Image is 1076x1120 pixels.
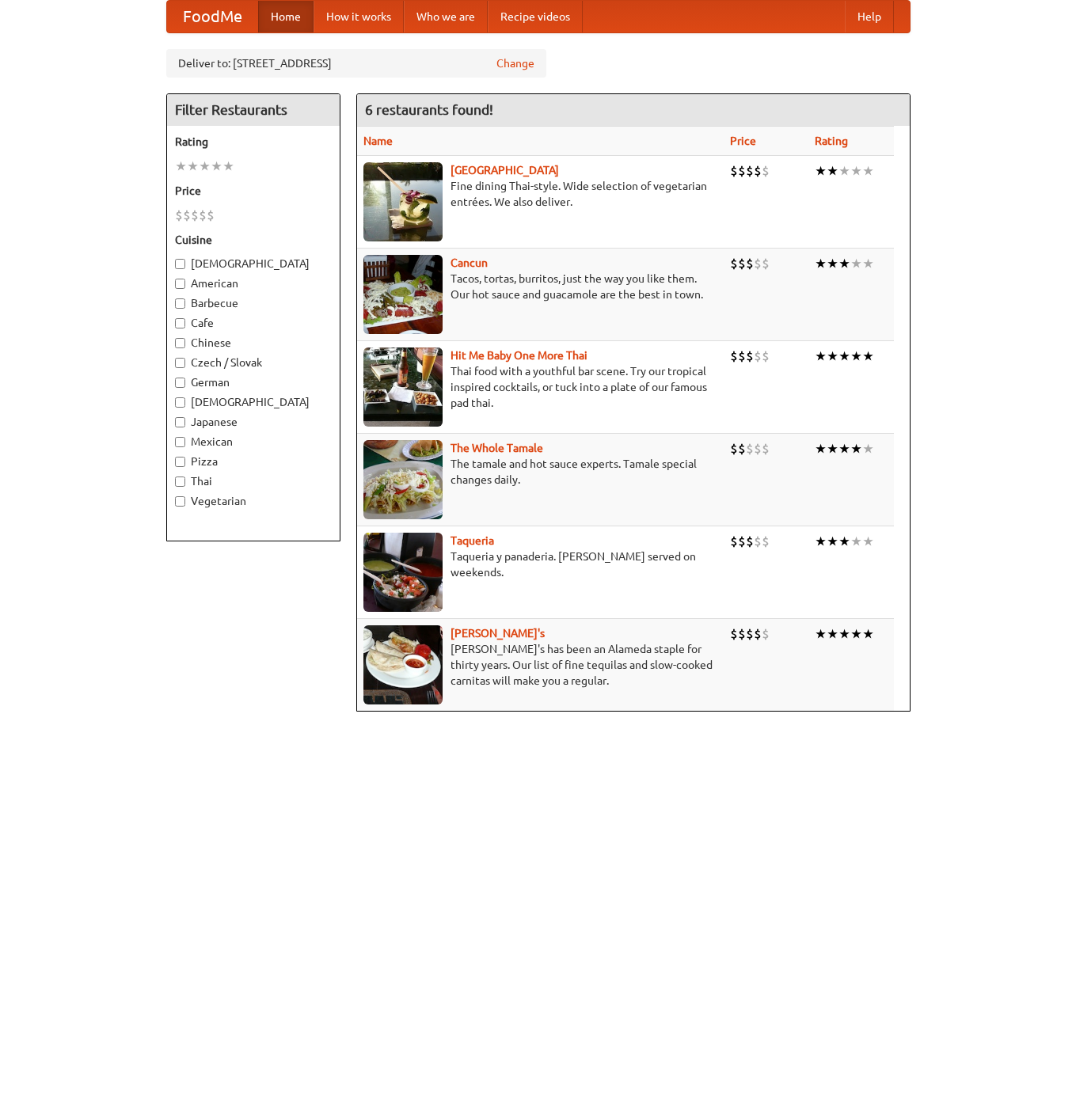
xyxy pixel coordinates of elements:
[488,1,583,32] a: Recipe videos
[211,158,222,175] li: ★
[187,158,199,175] li: ★
[314,1,404,32] a: How it works
[258,1,314,32] a: Home
[862,255,874,272] li: ★
[175,158,187,175] li: ★
[451,164,559,177] a: [GEOGRAPHIC_DATA]
[754,347,762,365] li: $
[363,162,443,241] img: satay.jpg
[191,207,199,224] li: $
[175,335,332,351] label: Chinese
[746,162,754,180] li: $
[738,255,746,272] li: $
[363,440,443,519] img: wholetamale.jpg
[815,625,827,643] li: ★
[166,49,546,78] div: Deliver to: [STREET_ADDRESS]
[850,347,862,365] li: ★
[754,533,762,550] li: $
[762,625,770,643] li: $
[363,533,443,612] img: taqueria.jpg
[175,437,185,447] input: Mexican
[730,347,738,365] li: $
[175,378,185,388] input: German
[730,440,738,457] li: $
[850,533,862,550] li: ★
[762,440,770,457] li: $
[850,625,862,643] li: ★
[363,135,393,147] a: Name
[762,347,770,365] li: $
[451,442,543,454] a: The Whole Tamale
[862,625,874,643] li: ★
[175,457,185,467] input: Pizza
[451,256,488,269] a: Cancun
[730,533,738,550] li: $
[175,374,332,390] label: German
[175,394,332,410] label: [DEMOGRAPHIC_DATA]
[862,533,874,550] li: ★
[827,533,838,550] li: ★
[827,440,838,457] li: ★
[738,162,746,180] li: $
[451,534,494,547] a: Taqueria
[815,347,827,365] li: ★
[175,414,332,430] label: Japanese
[175,315,332,331] label: Cafe
[404,1,488,32] a: Who we are
[167,94,340,126] h4: Filter Restaurants
[175,259,185,269] input: [DEMOGRAPHIC_DATA]
[754,255,762,272] li: $
[175,232,332,248] h5: Cuisine
[862,162,874,180] li: ★
[363,641,718,689] p: [PERSON_NAME]'s has been an Alameda staple for thirty years. Our list of fine tequilas and slow-c...
[175,256,332,271] label: [DEMOGRAPHIC_DATA]
[175,355,332,370] label: Czech / Slovak
[762,162,770,180] li: $
[175,298,185,309] input: Barbecue
[175,134,332,150] h5: Rating
[363,363,718,411] p: Thai food with a youthful bar scene. Try our tropical inspired cocktails, or tuck into a plate of...
[754,625,762,643] li: $
[175,473,332,489] label: Thai
[496,55,534,71] a: Change
[222,158,234,175] li: ★
[845,1,894,32] a: Help
[815,533,827,550] li: ★
[738,347,746,365] li: $
[746,347,754,365] li: $
[730,255,738,272] li: $
[175,275,332,291] label: American
[850,440,862,457] li: ★
[363,625,443,704] img: pedros.jpg
[838,255,850,272] li: ★
[730,135,756,147] a: Price
[167,1,258,32] a: FoodMe
[175,183,332,199] h5: Price
[850,255,862,272] li: ★
[175,338,185,348] input: Chinese
[175,493,332,509] label: Vegetarian
[850,162,862,180] li: ★
[827,162,838,180] li: ★
[730,625,738,643] li: $
[451,627,545,640] a: [PERSON_NAME]'s
[815,135,848,147] a: Rating
[175,295,332,311] label: Barbecue
[746,440,754,457] li: $
[207,207,215,224] li: $
[451,349,587,362] a: Hit Me Baby One More Thai
[183,207,191,224] li: $
[738,440,746,457] li: $
[175,434,332,450] label: Mexican
[175,496,185,507] input: Vegetarian
[363,456,718,488] p: The tamale and hot sauce experts. Tamale special changes daily.
[738,625,746,643] li: $
[754,162,762,180] li: $
[862,347,874,365] li: ★
[363,549,718,580] p: Taqueria y panaderia. [PERSON_NAME] served on weekends.
[815,255,827,272] li: ★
